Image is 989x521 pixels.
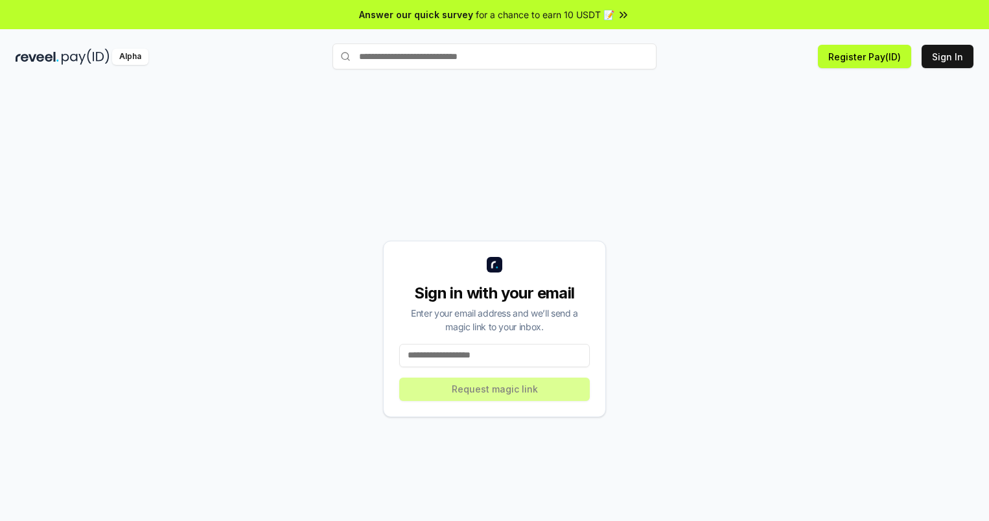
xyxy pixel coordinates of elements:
span: Answer our quick survey [359,8,473,21]
div: Sign in with your email [399,283,590,304]
button: Register Pay(ID) [818,45,911,68]
img: logo_small [487,257,502,273]
div: Enter your email address and we’ll send a magic link to your inbox. [399,306,590,333]
div: Alpha [112,49,148,65]
img: reveel_dark [16,49,59,65]
span: for a chance to earn 10 USDT 📝 [476,8,614,21]
img: pay_id [62,49,110,65]
button: Sign In [922,45,973,68]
